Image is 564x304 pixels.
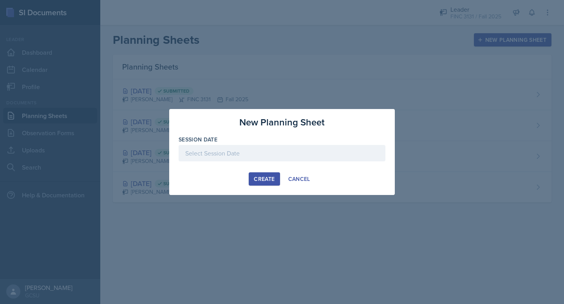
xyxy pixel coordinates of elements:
button: Create [249,172,280,186]
div: Cancel [288,176,310,182]
button: Cancel [283,172,315,186]
h3: New Planning Sheet [239,115,325,129]
div: Create [254,176,275,182]
label: Session Date [179,136,217,143]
